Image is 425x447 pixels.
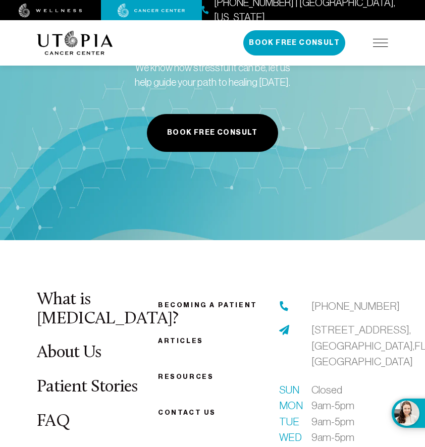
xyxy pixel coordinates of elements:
img: cancer center [118,4,185,18]
span: Wed [279,429,299,445]
a: Resources [158,373,214,380]
a: About Us [37,344,101,362]
span: Sun [279,382,299,398]
img: phone [279,301,289,311]
img: address [279,325,289,335]
span: Mon [279,398,299,414]
button: Book Free Consult [147,114,278,152]
span: 9am-5pm [311,398,354,414]
button: Book Free Consult [243,30,345,55]
span: Tue [279,414,299,430]
a: FAQ [37,413,70,430]
a: Patient Stories [37,378,138,396]
a: What is [MEDICAL_DATA]? [37,291,179,328]
a: Articles [158,337,203,345]
img: icon-hamburger [373,39,388,47]
span: Closed [311,382,342,398]
a: [PHONE_NUMBER] [311,298,400,314]
a: Becoming a patient [158,301,257,309]
span: 9am-5pm [311,429,354,445]
span: Contact us [158,409,216,416]
span: 9am-5pm [311,414,354,430]
img: wellness [19,4,82,18]
img: logo [37,31,113,55]
p: We know how stressful it can be, let us help guide your path to healing [DATE]. [128,61,297,90]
